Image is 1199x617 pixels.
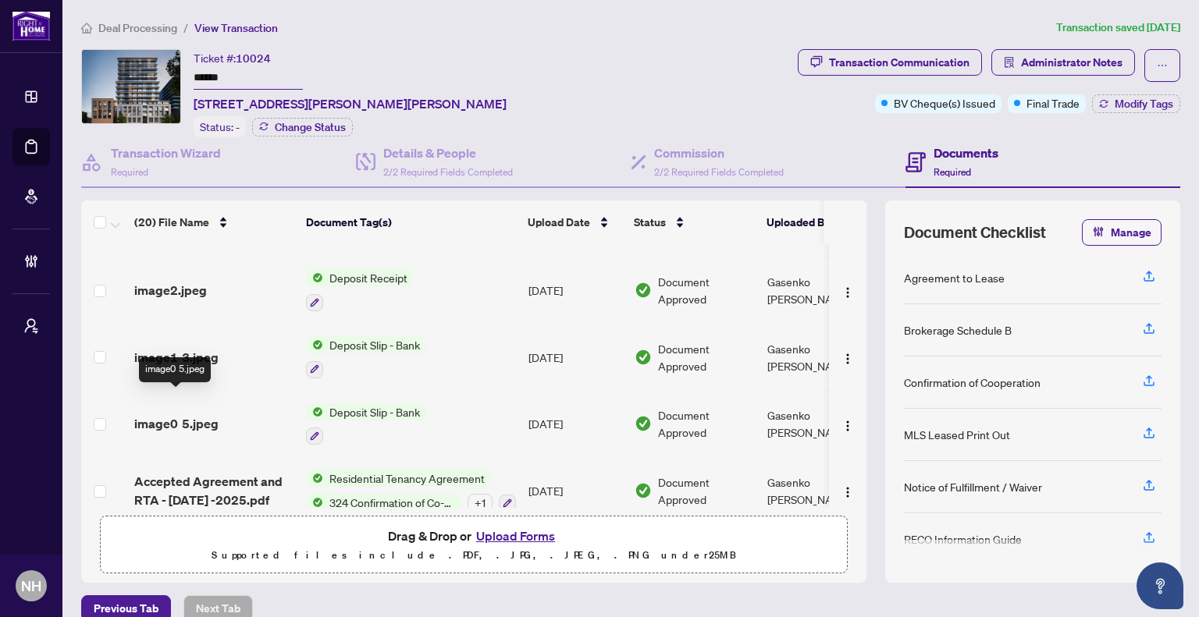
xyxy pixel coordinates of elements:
span: Drag & Drop or [388,526,560,546]
td: Gasenko [PERSON_NAME] [761,257,878,324]
button: Modify Tags [1092,94,1180,113]
img: Status Icon [306,470,323,487]
span: 2/2 Required Fields Completed [654,166,784,178]
span: Document Approved [658,473,755,508]
div: Confirmation of Cooperation [904,374,1041,391]
div: image0 5.jpeg [139,357,211,382]
li: / [183,19,188,37]
span: Required [111,166,148,178]
span: Document Approved [658,406,755,441]
td: Gasenko [PERSON_NAME] [761,457,878,524]
span: - [236,120,240,134]
span: home [81,23,92,34]
img: Logo [841,286,854,299]
span: Manage [1111,220,1151,245]
button: Transaction Communication [798,49,982,76]
span: Final Trade [1026,94,1080,112]
span: Deposit Slip - Bank [323,403,426,420]
div: + 1 [468,494,493,511]
button: Open asap [1137,562,1183,609]
div: Notice of Fulfillment / Waiver [904,478,1042,495]
span: image1 3.jpeg [134,348,219,367]
img: Status Icon [306,269,323,286]
span: user-switch [23,318,39,334]
th: (20) File Name [128,200,300,244]
span: solution [1004,57,1015,68]
td: [DATE] [522,391,628,458]
div: RECO Information Guide [904,530,1022,548]
span: Status [634,214,666,231]
span: Document Approved [658,340,755,374]
span: (20) File Name [134,214,209,231]
span: Change Status [275,122,346,133]
th: Upload Date [521,200,628,244]
button: Logo [835,478,860,503]
article: Transaction saved [DATE] [1056,19,1180,37]
h4: Details & People [383,144,513,162]
span: View Transaction [194,21,278,35]
span: [STREET_ADDRESS][PERSON_NAME][PERSON_NAME] [194,94,507,113]
h4: Commission [654,144,784,162]
button: Status IconDeposit Slip - Bank [306,336,426,378]
p: Supported files include .PDF, .JPG, .JPEG, .PNG under 25 MB [110,546,838,565]
span: 10024 [236,51,271,66]
span: Deal Processing [98,21,177,35]
div: Status: [194,116,246,137]
span: Modify Tags [1115,98,1173,109]
button: Status IconResidential Tenancy AgreementStatus Icon324 Confirmation of Co-operation and Represent... [306,470,516,512]
span: Drag & Drop orUpload FormsSupported files include .PDF, .JPG, .JPEG, .PNG under25MB [101,516,847,574]
div: Ticket #: [194,49,271,67]
button: Logo [835,411,860,436]
div: Agreement to Lease [904,269,1005,286]
img: Document Status [635,349,652,366]
img: Status Icon [306,403,323,420]
img: logo [12,12,50,41]
span: Upload Date [528,214,590,231]
td: [DATE] [522,257,628,324]
button: Status IconDeposit Slip - Bank [306,403,426,445]
img: Status Icon [306,336,323,353]
img: Document Status [635,482,652,499]
span: Required [934,166,971,178]
div: MLS Leased Print Out [904,426,1010,443]
div: Brokerage Schedule B [904,321,1012,339]
td: [DATE] [522,324,628,391]
img: Document Status [635,282,652,299]
span: NH [21,575,41,597]
img: Status Icon [306,494,323,511]
span: Residential Tenancy Agreement [323,470,491,487]
img: IMG-X11994776_1.jpg [82,50,180,123]
h4: Documents [934,144,998,162]
span: 2/2 Required Fields Completed [383,166,513,178]
span: Deposit Receipt [323,269,414,286]
td: Gasenko [PERSON_NAME] [761,324,878,391]
button: Status IconDeposit Receipt [306,269,414,311]
span: 324 Confirmation of Co-operation and Representation - Tenant/Landlord [323,494,461,511]
span: image2.jpeg [134,281,207,300]
span: Document Approved [658,273,755,307]
span: ellipsis [1157,60,1168,71]
span: Deposit Slip - Bank [323,336,426,353]
button: Change Status [252,118,353,137]
th: Uploaded By [760,200,877,244]
span: Document Checklist [904,222,1046,243]
th: Status [628,200,760,244]
span: Accepted Agreement and RTA - [DATE] -2025.pdf [134,472,294,509]
div: Transaction Communication [829,50,970,75]
img: Logo [841,420,854,432]
button: Manage [1082,219,1162,246]
img: Logo [841,353,854,365]
button: Logo [835,278,860,303]
img: Logo [841,486,854,498]
button: Logo [835,345,860,370]
td: Gasenko [PERSON_NAME] [761,391,878,458]
td: [DATE] [522,457,628,524]
span: image0 5.jpeg [134,414,219,433]
h4: Transaction Wizard [111,144,221,162]
img: Document Status [635,415,652,432]
button: Upload Forms [471,526,560,546]
span: BV Cheque(s) Issued [894,94,995,112]
th: Document Tag(s) [300,200,521,244]
span: Administrator Notes [1021,50,1123,75]
button: Administrator Notes [991,49,1135,76]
